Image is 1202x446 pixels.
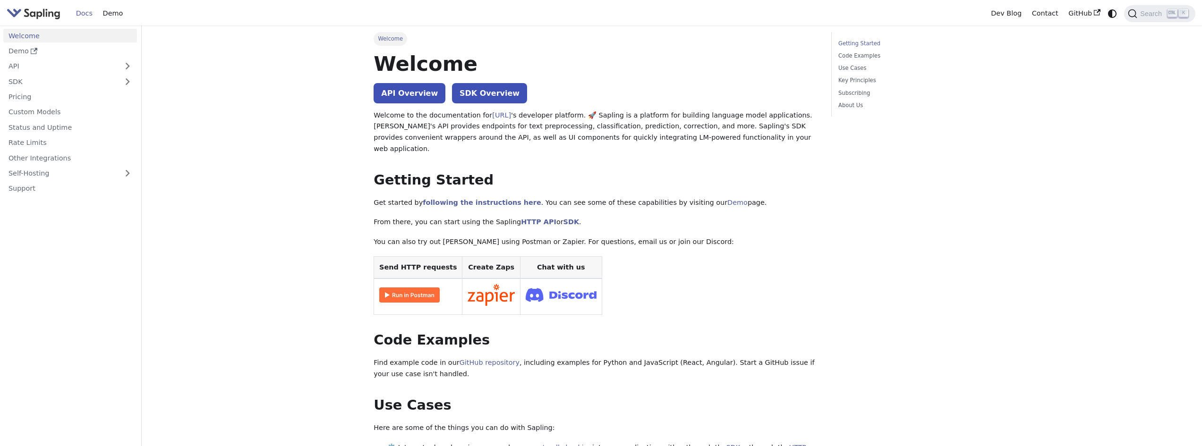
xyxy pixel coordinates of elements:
[374,32,407,45] span: Welcome
[838,89,966,98] a: Subscribing
[374,83,445,103] a: API Overview
[98,6,128,21] a: Demo
[374,197,818,209] p: Get started by . You can see some of these capabilities by visiting our page.
[521,218,556,226] a: HTTP API
[1106,7,1119,20] button: Switch between dark and light mode (currently system mode)
[1137,10,1168,17] span: Search
[374,357,818,380] p: Find example code in our , including examples for Python and JavaScript (React, Angular). Start a...
[468,284,515,306] img: Connect in Zapier
[492,111,511,119] a: [URL]
[374,32,818,45] nav: Breadcrumbs
[838,64,966,73] a: Use Cases
[838,101,966,110] a: About Us
[374,51,818,76] h1: Welcome
[7,7,60,20] img: Sapling.ai
[3,105,137,119] a: Custom Models
[1063,6,1105,21] a: GitHub
[118,75,137,88] button: Expand sidebar category 'SDK'
[563,218,579,226] a: SDK
[3,151,137,165] a: Other Integrations
[1027,6,1064,21] a: Contact
[374,236,818,248] p: You can also try out [PERSON_NAME] using Postman or Zapier. For questions, email us or join our D...
[1179,9,1188,17] kbd: K
[374,217,818,228] p: From there, you can start using the Sapling or .
[3,59,118,73] a: API
[7,7,64,20] a: Sapling.ai
[460,359,520,366] a: GitHub repository
[1124,5,1195,22] button: Search (Ctrl+K)
[462,256,520,278] th: Create Zaps
[3,182,137,195] a: Support
[3,44,137,58] a: Demo
[118,59,137,73] button: Expand sidebar category 'API'
[838,51,966,60] a: Code Examples
[520,256,602,278] th: Chat with us
[71,6,98,21] a: Docs
[374,256,462,278] th: Send HTTP requests
[986,6,1026,21] a: Dev Blog
[3,167,137,180] a: Self-Hosting
[374,332,818,349] h2: Code Examples
[3,120,137,134] a: Status and Uptime
[526,285,597,304] img: Join Discord
[727,199,748,206] a: Demo
[3,90,137,104] a: Pricing
[3,29,137,42] a: Welcome
[374,422,818,434] p: Here are some of the things you can do with Sapling:
[838,39,966,48] a: Getting Started
[452,83,527,103] a: SDK Overview
[374,397,818,414] h2: Use Cases
[374,172,818,189] h2: Getting Started
[3,136,137,150] a: Rate Limits
[3,75,118,88] a: SDK
[423,199,541,206] a: following the instructions here
[374,110,818,155] p: Welcome to the documentation for 's developer platform. 🚀 Sapling is a platform for building lang...
[838,76,966,85] a: Key Principles
[379,287,440,303] img: Run in Postman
